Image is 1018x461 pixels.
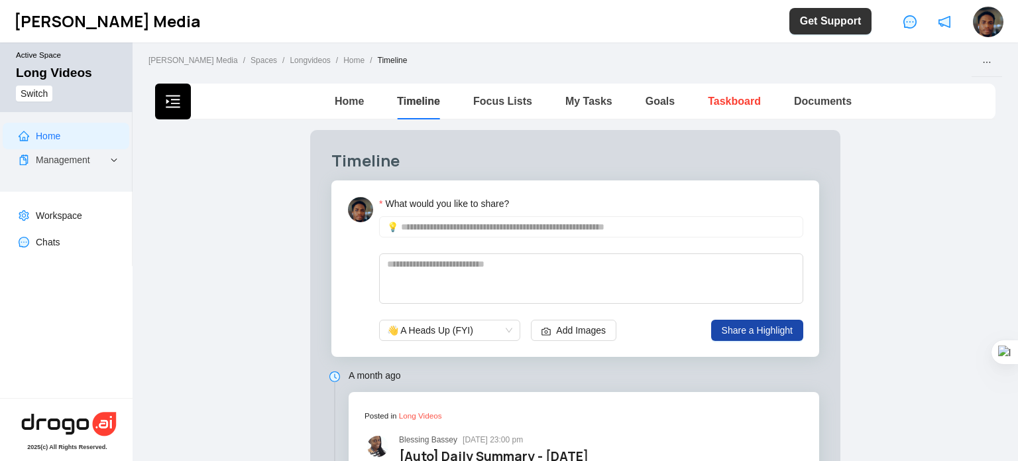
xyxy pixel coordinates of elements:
span: Share a Highlight [722,323,793,338]
button: cameraAdd Images [531,320,616,341]
a: Home [341,54,367,69]
li: / [243,54,245,69]
a: Documents [794,96,852,107]
small: Active Space [16,50,122,66]
a: Chats [36,237,60,247]
a: Goals [646,96,675,107]
a: Timeline [397,96,440,107]
span: 💡 [387,220,398,234]
li: / [336,54,338,69]
img: ycx7wjys1a8ukc6pvmz3.jpg [973,7,1003,37]
span: camera [541,327,551,336]
p: A month ago [349,368,819,383]
a: Home [36,131,60,141]
span: Timeline [378,56,408,65]
img: hera-logo [19,409,119,438]
a: Blessing Bassey [399,435,457,444]
span: menu-unfold [165,94,181,109]
a: Long Videos [399,411,442,420]
img: byddbuwss0uhsrbfwism.jpg [367,436,388,457]
a: [PERSON_NAME] Media [146,54,241,69]
label: What would you like to share? [379,196,518,211]
span: ellipsis [982,58,991,67]
span: Add Images [556,323,606,338]
button: Share a Highlight [711,320,803,341]
small: Posted in [365,411,441,420]
li: / [282,54,284,69]
a: Workspace [36,210,82,221]
button: Get Support [789,8,872,34]
span: 👋 A Heads Up (FYI) [387,320,512,340]
input: What would you like to share? [401,220,795,234]
a: Management [36,155,90,165]
span: clock-circle [329,371,340,382]
span: Switch [21,86,48,101]
div: Long Videos [16,66,92,80]
span: message [903,15,917,29]
img: ycx7wjys1a8ukc6pvmz3.jpg [348,197,373,222]
span: Get Support [800,13,861,29]
a: Focus Lists [473,96,532,107]
span: [DATE] 23:00 pm [463,435,523,444]
span: notification [938,15,951,29]
a: Taskboard [708,96,761,107]
a: Spaces [248,54,280,69]
a: Longvideos [287,54,333,69]
span: snippets [19,155,29,165]
h4: Timeline [331,151,819,170]
a: My Tasks [565,96,612,107]
div: 2025 (c) All Rights Reserved. [27,444,107,450]
button: Switch [16,86,52,101]
li: / [370,54,372,69]
a: Home [335,96,364,107]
